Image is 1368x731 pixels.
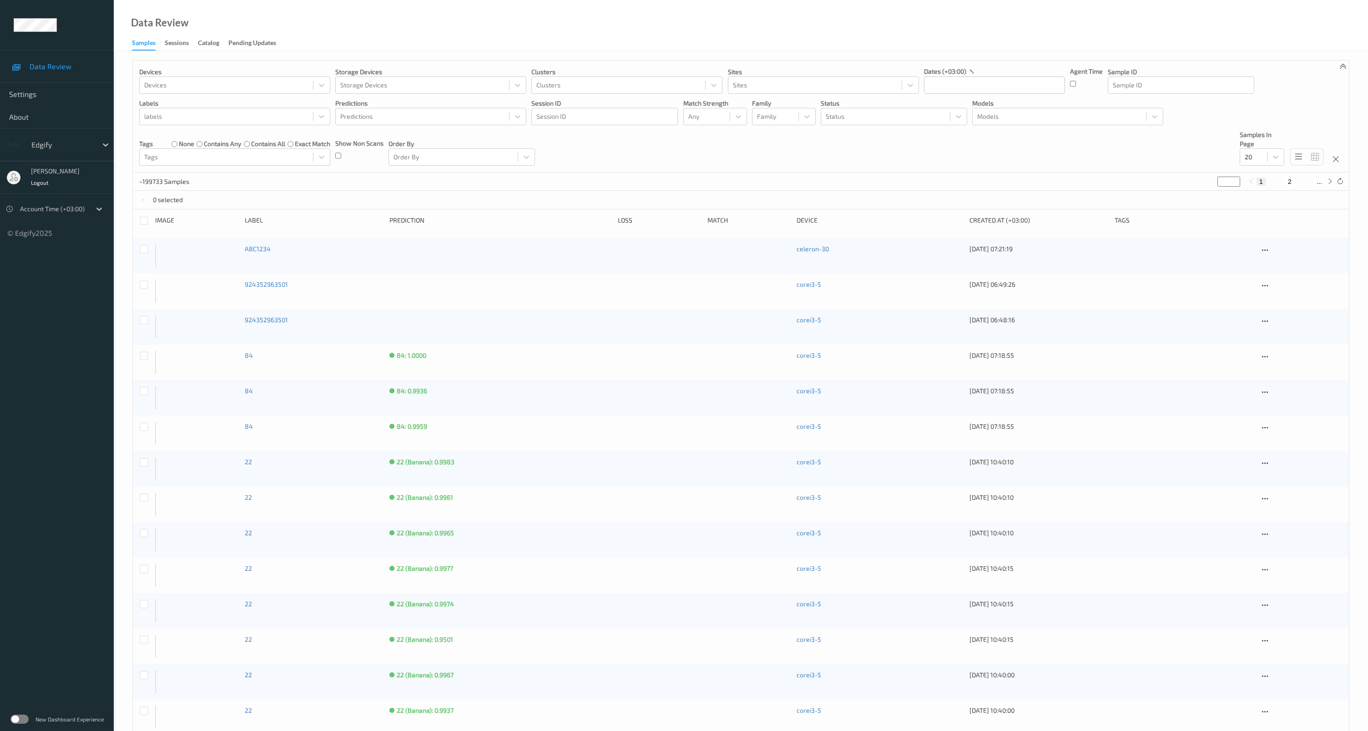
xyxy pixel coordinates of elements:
[179,139,194,148] label: none
[1240,130,1284,148] p: Samples In Page
[531,99,678,108] p: Session ID
[969,599,1108,609] div: [DATE] 10:40:15
[132,37,165,51] a: Samples
[797,216,963,225] div: Device
[797,280,821,288] a: corei3-5
[797,706,821,714] a: corei3-5
[165,38,189,50] div: Sessions
[397,457,454,467] div: 22 (Banana): 0.9983
[139,177,207,186] p: ~199733 Samples
[969,244,1108,254] div: [DATE] 07:21:19
[1314,178,1325,186] button: ...
[245,529,252,537] a: 22
[821,99,967,108] p: Status
[1257,178,1266,186] button: 1
[797,316,821,324] a: corei3-5
[397,670,454,680] div: 22 (Banana): 0.9967
[397,706,454,715] div: 22 (Banana): 0.9937
[752,99,816,108] p: Family
[797,564,821,572] a: corei3-5
[969,422,1108,431] div: [DATE] 07:18:55
[389,139,535,148] p: Order By
[198,37,228,50] a: Catalog
[245,635,252,643] a: 22
[397,599,454,609] div: 22 (Banana): 0.9974
[797,458,821,466] a: corei3-5
[797,422,821,430] a: corei3-5
[139,139,153,148] p: Tags
[335,67,526,76] p: Storage Devices
[245,422,253,430] a: 84
[797,245,829,253] a: celeron-30
[295,139,330,148] label: exact match
[1108,67,1254,76] p: Sample ID
[969,493,1108,502] div: [DATE] 10:40:10
[972,99,1163,108] p: Models
[245,706,252,714] a: 22
[397,422,427,431] div: 84: 0.9959
[245,351,253,359] a: 84
[389,216,611,225] div: Prediction
[198,38,219,50] div: Catalog
[1285,178,1294,186] button: 2
[245,671,252,679] a: 22
[618,216,701,225] div: Loss
[131,18,188,27] div: Data Review
[204,139,241,148] label: contains any
[139,99,330,108] p: labels
[245,280,288,288] a: 924352963501
[969,351,1108,360] div: [DATE] 07:18:55
[397,564,453,573] div: 22 (Banana): 0.9977
[969,386,1108,396] div: [DATE] 07:18:55
[335,139,384,148] p: Show Non Scans
[969,280,1108,289] div: [DATE] 06:49:26
[228,38,276,50] div: Pending Updates
[155,216,238,225] div: image
[251,139,285,148] label: contains all
[969,528,1108,538] div: [DATE] 10:40:10
[1070,67,1103,76] p: Agent Time
[397,635,453,644] div: 22 (Banana): 0.9501
[132,38,156,51] div: Samples
[728,67,919,76] p: Sites
[397,386,427,396] div: 84: 0.9936
[531,67,722,76] p: Clusters
[969,670,1108,680] div: [DATE] 10:40:00
[245,564,252,572] a: 22
[165,37,198,50] a: Sessions
[797,493,821,501] a: corei3-5
[397,351,426,360] div: 84: 1.0000
[797,351,821,359] a: corei3-5
[969,216,1108,225] div: Created At (+03:00)
[245,387,253,395] a: 84
[797,387,821,395] a: corei3-5
[707,216,791,225] div: Match
[245,316,288,324] a: 924352963501
[335,99,526,108] p: Predictions
[397,528,454,538] div: 22 (Banana): 0.9965
[969,457,1108,467] div: [DATE] 10:40:10
[245,245,271,253] a: ABC1234
[924,67,966,76] p: dates (+03:00)
[797,671,821,679] a: corei3-5
[245,493,252,501] a: 22
[153,195,183,204] p: 0 selected
[969,706,1108,715] div: [DATE] 10:40:00
[797,635,821,643] a: corei3-5
[1115,216,1253,225] div: Tags
[797,600,821,608] a: corei3-5
[969,315,1108,325] div: [DATE] 06:48:16
[683,99,747,108] p: Match Strength
[228,37,285,50] a: Pending Updates
[969,564,1108,573] div: [DATE] 10:40:15
[245,600,252,608] a: 22
[969,635,1108,644] div: [DATE] 10:40:15
[397,493,453,502] div: 22 (Banana): 0.9961
[245,458,252,466] a: 22
[139,67,330,76] p: Devices
[797,529,821,537] a: corei3-5
[245,216,384,225] div: Label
